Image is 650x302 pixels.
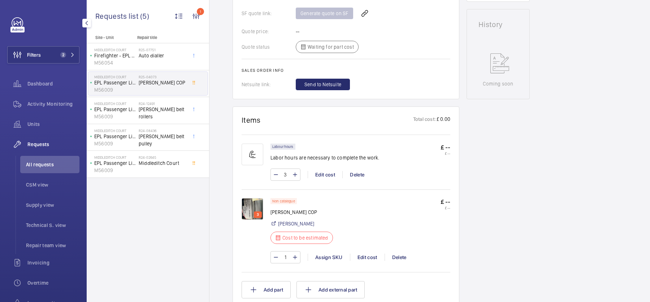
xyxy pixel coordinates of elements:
p: Labour hours [272,145,294,148]
p: M56054 [94,59,136,66]
span: Send to Netsuite [304,81,341,88]
span: [PERSON_NAME] belt pulley [139,133,186,147]
span: Invoicing [27,259,79,266]
img: 1742309880709-7e50a3cc-718d-48fb-8ac9-1eef71644df5 [242,198,263,220]
p: EPL Passenger Lift 1 [94,159,136,167]
p: M56009 [94,86,136,93]
p: M56009 [94,140,136,147]
p: EPL Passenger Lift 1 [94,79,136,86]
div: Edit cost [308,171,342,178]
p: Middleditch Court [94,75,136,79]
p: Firefighter - EPL Passenger Lift 2 [94,52,136,59]
span: [PERSON_NAME] COP [139,79,186,86]
span: Dashboard [27,80,79,87]
p: Middleditch Court [94,48,136,52]
span: 2 [60,52,66,58]
span: All requests [26,161,79,168]
p: Cost to be estimated [282,234,328,241]
h2: Sales order info [242,68,450,73]
h2: R24-08436 [139,128,186,133]
p: Repair title [137,35,185,40]
h1: History [478,21,518,28]
p: £ 0.00 [436,115,450,124]
button: Filters2 [7,46,79,64]
p: Labor hours are necessary to complete the work. [270,154,380,161]
p: Total cost: [413,115,436,124]
p: £ -- [441,198,450,206]
span: Auto dialler [139,52,186,59]
button: Add part [242,281,291,298]
span: Filters [27,51,41,58]
div: Delete [385,254,414,261]
p: M56009 [94,167,136,174]
p: EPL Passenger Lift 1 [94,106,136,113]
p: £ -- [441,151,450,156]
span: Activity Monitoring [27,100,79,108]
h2: R24-02645 [139,155,186,159]
span: Technical S. view [26,222,79,229]
p: £ -- [441,206,450,210]
p: Site - Unit [87,35,134,40]
button: Send to Netsuite [296,79,350,90]
span: [PERSON_NAME] belt rollers [139,106,186,120]
a: [PERSON_NAME] [278,220,314,227]
p: M56009 [94,113,136,120]
span: Requests [27,141,79,148]
button: Add external part [296,281,365,298]
p: [PERSON_NAME] COP [270,209,333,216]
div: Assign SKU [308,254,350,261]
span: Supply view [26,201,79,209]
span: CSM view [26,181,79,188]
p: Non catalogue [272,200,295,202]
p: Middleditch Court [94,128,136,133]
h2: R25-07751 [139,48,186,52]
p: Middleditch Court [94,101,136,106]
h1: Items [242,115,261,124]
p: EPL Passenger Lift 1 [94,133,136,140]
img: muscle-sm.svg [242,144,263,165]
span: Middleditch Court [139,159,186,167]
p: Middleditch Court [94,155,136,159]
p: 3 [255,211,260,218]
div: Edit cost [350,254,385,261]
p: £ -- [441,144,450,151]
h2: R24-12491 [139,101,186,106]
h2: R25-04073 [139,75,186,79]
span: Units [27,121,79,128]
span: Overtime [27,279,79,286]
div: Delete [342,171,372,178]
span: Repair team view [26,242,79,249]
p: Coming soon [483,80,513,87]
span: Requests list [95,12,140,21]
